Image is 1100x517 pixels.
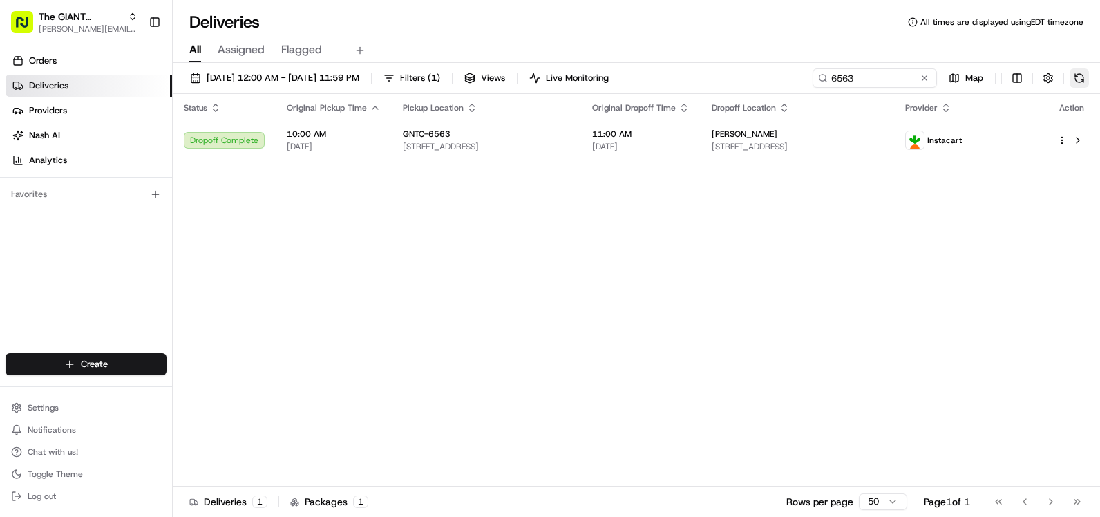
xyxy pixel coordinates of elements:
span: Instacart [927,135,962,146]
span: Dropoff Location [712,102,776,113]
button: Settings [6,398,167,417]
span: Status [184,102,207,113]
span: Nash AI [29,129,60,142]
span: Map [965,72,983,84]
span: Pylon [137,234,167,245]
div: Favorites [6,183,167,205]
span: 10:00 AM [287,129,381,140]
div: We're available if you need us! [47,146,175,157]
img: profile_instacart_ahold_partner.png [906,131,924,149]
img: Nash [14,14,41,41]
span: [PERSON_NAME] [712,129,777,140]
a: Providers [6,100,172,122]
button: Map [942,68,989,88]
button: Live Monitoring [523,68,615,88]
span: Assigned [218,41,265,58]
span: Create [81,358,108,370]
button: [PERSON_NAME][EMAIL_ADDRESS][DOMAIN_NAME] [39,23,137,35]
a: Powered byPylon [97,234,167,245]
button: Chat with us! [6,442,167,462]
button: Start new chat [235,136,252,153]
span: Live Monitoring [546,72,609,84]
span: Flagged [281,41,322,58]
span: 11:00 AM [592,129,690,140]
button: The GIANT Company[PERSON_NAME][EMAIL_ADDRESS][DOMAIN_NAME] [6,6,143,39]
span: GNTC-6563 [403,129,451,140]
span: Views [481,72,505,84]
span: [STREET_ADDRESS] [712,141,883,152]
span: API Documentation [131,200,222,214]
span: All times are displayed using EDT timezone [920,17,1083,28]
span: Provider [905,102,938,113]
span: Chat with us! [28,446,78,458]
span: All [189,41,201,58]
span: Notifications [28,424,76,435]
span: Deliveries [29,79,68,92]
span: [STREET_ADDRESS] [403,141,570,152]
a: 💻API Documentation [111,195,227,220]
a: Deliveries [6,75,172,97]
span: Original Dropoff Time [592,102,676,113]
span: [DATE] 12:00 AM - [DATE] 11:59 PM [207,72,359,84]
div: Packages [290,495,368,509]
div: Action [1057,102,1086,113]
span: [DATE] [592,141,690,152]
span: Toggle Theme [28,469,83,480]
div: 📗 [14,202,25,213]
button: Filters(1) [377,68,446,88]
div: 1 [252,496,267,508]
div: Deliveries [189,495,267,509]
a: 📗Knowledge Base [8,195,111,220]
span: Knowledge Base [28,200,106,214]
div: Page 1 of 1 [924,495,970,509]
span: Log out [28,491,56,502]
a: Orders [6,50,172,72]
button: Refresh [1070,68,1089,88]
span: Orders [29,55,57,67]
button: Log out [6,487,167,506]
input: Type to search [813,68,937,88]
button: Toggle Theme [6,464,167,484]
span: Filters [400,72,440,84]
span: Providers [29,104,67,117]
span: [DATE] [287,141,381,152]
img: 1736555255976-a54dd68f-1ca7-489b-9aae-adbdc363a1c4 [14,132,39,157]
button: [DATE] 12:00 AM - [DATE] 11:59 PM [184,68,366,88]
span: Pickup Location [403,102,464,113]
p: Rows per page [786,495,853,509]
input: Clear [36,89,228,104]
div: 1 [353,496,368,508]
span: Original Pickup Time [287,102,367,113]
span: Settings [28,402,59,413]
button: Create [6,353,167,375]
button: Views [458,68,511,88]
div: 💻 [117,202,128,213]
div: Start new chat [47,132,227,146]
span: Analytics [29,154,67,167]
h1: Deliveries [189,11,260,33]
button: The GIANT Company [39,10,122,23]
p: Welcome 👋 [14,55,252,77]
a: Analytics [6,149,172,171]
button: Notifications [6,420,167,440]
a: Nash AI [6,124,172,147]
span: ( 1 ) [428,72,440,84]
